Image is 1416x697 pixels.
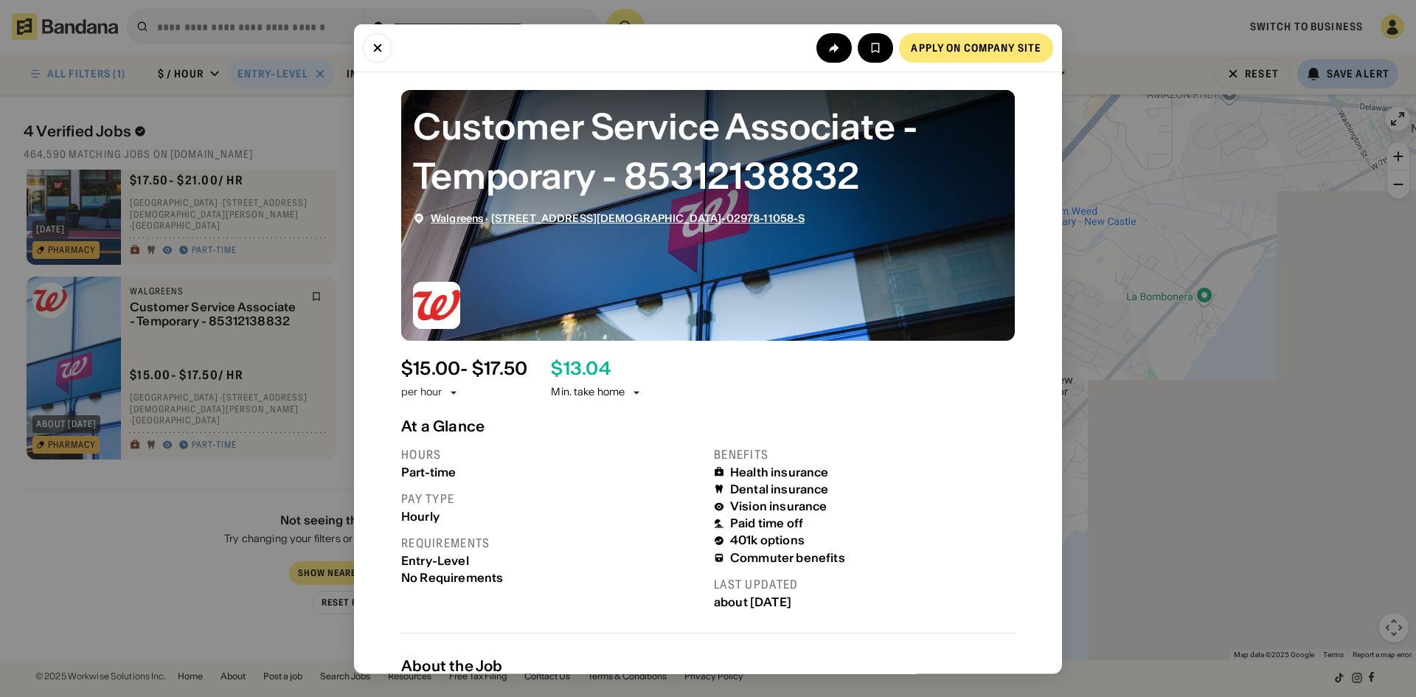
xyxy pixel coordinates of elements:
div: Paid time off [730,516,803,530]
div: $ 13.04 [551,358,610,379]
div: Hourly [401,509,702,523]
div: Part-time [401,465,702,479]
div: Customer Service Associate - Temporary - 85312138832 [413,101,1003,200]
div: Hours [401,446,702,462]
div: Benefits [714,446,1015,462]
div: Dental insurance [730,482,829,496]
div: $ 15.00 - $17.50 [401,358,527,379]
div: No Requirements [401,570,702,584]
div: Vision insurance [730,499,827,513]
div: per hour [401,385,442,400]
div: Pay type [401,490,702,506]
div: Min. take home [551,385,642,400]
div: about [DATE] [714,594,1015,608]
div: Health insurance [730,465,829,479]
div: 401k options [730,533,805,547]
span: [STREET_ADDRESS][DEMOGRAPHIC_DATA]-02978-11058-S [491,211,805,224]
div: Last updated [714,576,1015,592]
div: Commuter benefits [730,550,845,564]
div: Entry-Level [401,553,702,567]
span: Walgreens [431,211,483,224]
div: At a Glance [401,417,1015,434]
div: Requirements [401,535,702,550]
div: · [431,212,805,224]
button: Close [363,32,392,62]
img: Walgreens logo [413,281,460,328]
div: Apply on company site [911,42,1041,52]
div: About the Job [401,656,1015,674]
